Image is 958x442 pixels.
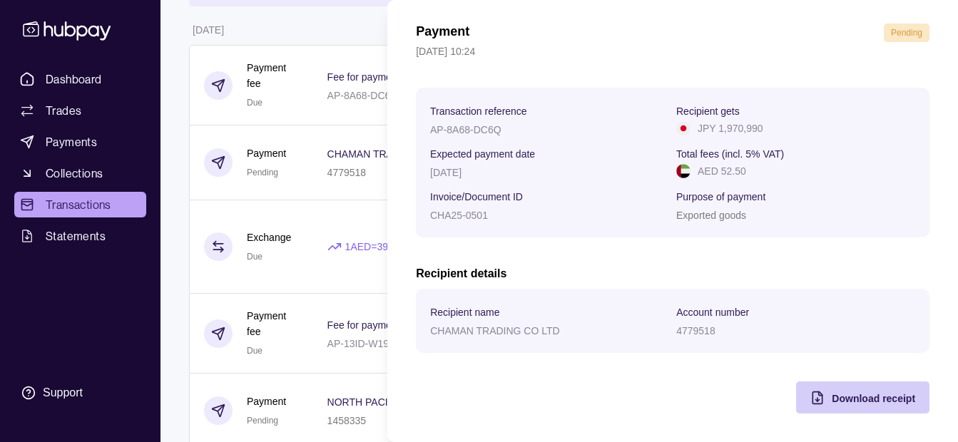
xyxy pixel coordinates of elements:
p: Total fees (incl. 5% VAT) [676,148,784,160]
p: CHAMAN TRADING CO LTD [430,325,560,336]
p: Purpose of payment [676,191,765,202]
p: [DATE] [430,167,462,178]
p: [DATE] 10:24 [416,43,929,59]
p: Invoice/Document ID [430,191,523,202]
p: CHA25-0501 [430,210,488,221]
button: Download receipt [796,381,929,413]
img: ae [676,164,691,178]
p: Recipient name [430,307,499,318]
img: jp [676,121,691,135]
p: AP-8A68-DC6Q [430,124,501,135]
p: JPY 1,970,990 [698,120,763,136]
h2: Recipient details [416,266,929,282]
p: Recipient gets [676,106,740,117]
p: Expected payment date [430,148,535,160]
span: Pending [891,28,922,38]
p: Transaction reference [430,106,527,117]
p: 4779518 [676,325,715,336]
h1: Payment [416,24,469,42]
span: Download receipt [832,393,915,404]
p: AED 52.50 [698,163,746,179]
p: Exported goods [676,210,746,221]
p: Account number [676,307,749,318]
